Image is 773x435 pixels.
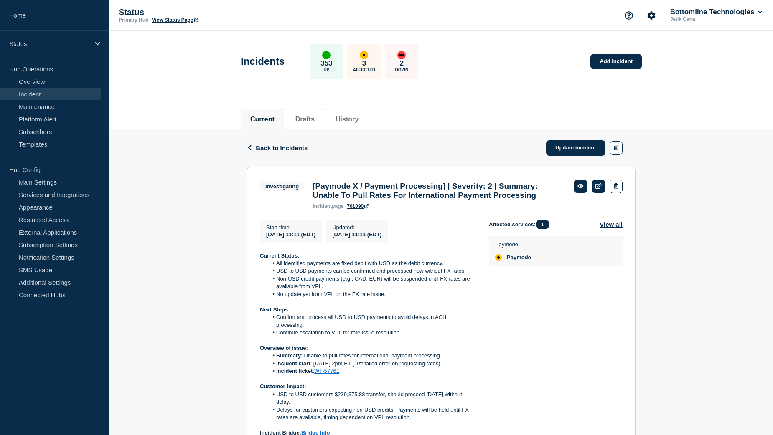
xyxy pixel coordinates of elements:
[247,144,308,152] button: Back to Incidents
[669,16,755,22] p: Jetik Cana
[250,116,275,123] button: Current
[495,241,531,248] p: Paymode
[336,116,359,123] button: History
[119,17,148,23] p: Primary Hub
[276,368,313,374] strong: Incident ticket
[322,51,331,59] div: up
[268,260,476,267] li: All identified payments are fixed debit with USD as the debit currency.
[268,406,476,422] li: Delays for customers expecting non-USD credits: Payments will be held until FX rates are availabl...
[347,203,369,209] a: 701090
[266,231,315,238] span: [DATE] 11:11 (EDT)
[397,51,406,59] div: down
[313,203,343,209] p: page
[323,68,329,72] p: Up
[313,182,565,200] h3: [Paymode X / Payment Processing] | Severity: 2 | Summary: Unable To Pull Rates For International ...
[266,224,315,230] p: Start time :
[546,140,605,156] a: Update incident
[536,220,549,229] span: 1
[268,314,476,329] li: Confirm and process all USD to USD payments to avoid delays in ACH processing.
[314,368,339,374] a: WT-57761
[590,54,642,69] a: Add incident
[268,267,476,275] li: USD to USD payments can be confirmed and processed now without FX rates.
[268,329,476,336] li: Continue escalation to VPL for rate issue resolution.
[268,391,476,406] li: USD to USD customers $239,375.88 transfer, should proceed [DATE] without delay.
[643,7,660,24] button: Account settings
[276,352,301,359] strong: Summary
[313,203,332,209] span: incident
[268,352,476,359] li: : Unable to pull rates for international payment processing
[669,8,764,16] button: Bottomline Technologies
[268,367,476,375] li: :
[260,306,290,313] strong: Next Steps:
[241,56,285,67] h1: Incidents
[489,220,554,229] span: Affected services:
[256,144,308,152] span: Back to Incidents
[507,254,531,261] span: Paymode
[495,254,502,261] div: affected
[268,360,476,367] li: : [DATE] 2pm ET ( 1st failed error on requesting rates)
[362,59,366,68] p: 3
[400,59,404,68] p: 2
[260,345,308,351] strong: Overview of issue:
[353,68,375,72] p: Affected
[276,360,310,367] strong: Incident start
[260,383,306,389] strong: Customer Impact:
[600,220,623,229] button: View all
[119,8,286,17] p: Status
[295,116,315,123] button: Drafts
[260,253,300,259] strong: Current Status:
[268,291,476,298] li: No update yet from VPL on the FX rate issue.
[360,51,368,59] div: affected
[332,224,381,230] p: Updated :
[268,275,476,291] li: Non-USD credit payments (e.g., CAD, EUR) will be suspended until FX rates are available from VPL.
[260,182,304,191] span: Investigating
[9,40,89,47] p: Status
[395,68,409,72] p: Down
[620,7,638,24] button: Support
[152,17,198,23] a: View Status Page
[320,59,332,68] p: 353
[332,230,381,238] div: [DATE] 11:11 (EDT)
